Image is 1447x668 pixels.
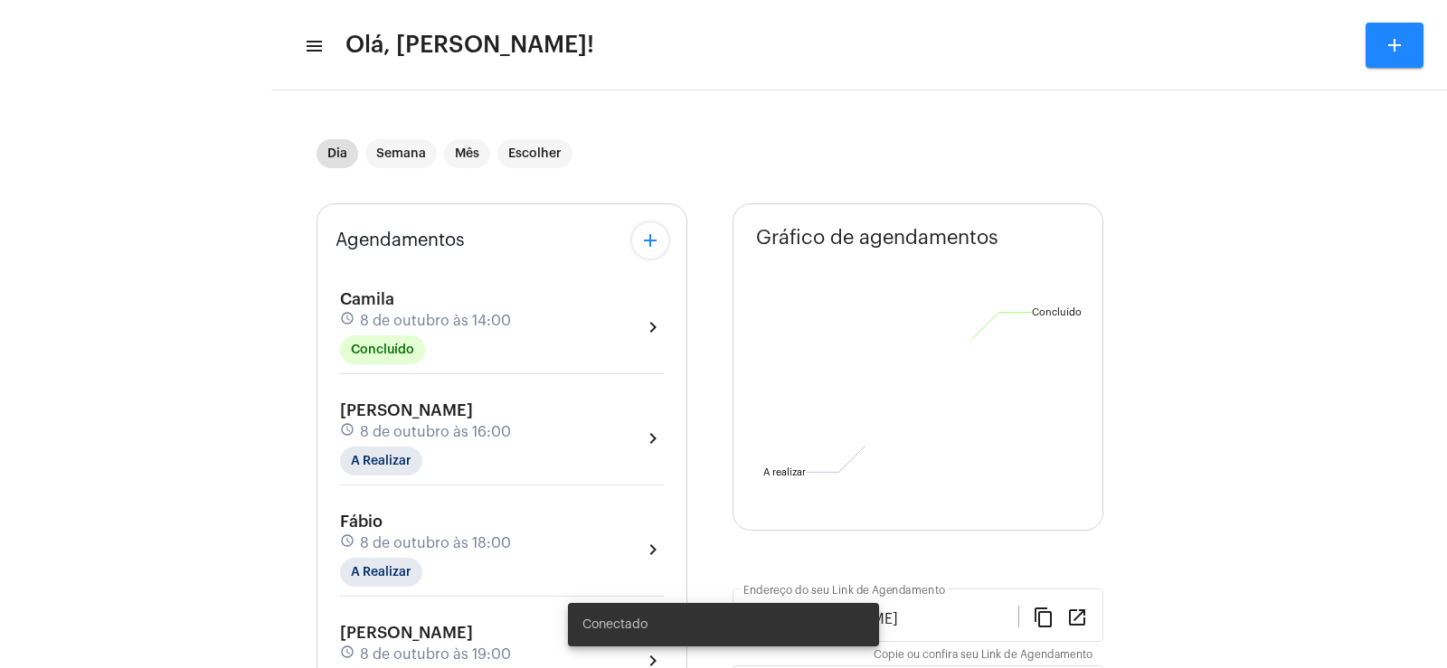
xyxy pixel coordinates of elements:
text: Concluído [1032,307,1082,317]
mat-icon: add [1384,34,1405,56]
span: Camila [340,291,394,307]
mat-hint: Copie ou confira seu Link de Agendamento [874,649,1092,662]
mat-chip: Semana [365,139,437,168]
mat-icon: chevron_right [642,428,664,449]
mat-icon: chevron_right [642,539,664,560]
mat-icon: chevron_right [642,316,664,338]
mat-icon: schedule [340,311,356,331]
span: Gráfico de agendamentos [756,227,998,249]
mat-chip: Escolher [497,139,572,168]
mat-chip: A Realizar [340,447,422,475]
mat-icon: schedule [340,644,356,664]
text: A realizar [763,467,806,477]
mat-chip: A Realizar [340,558,422,587]
span: [PERSON_NAME] [340,625,473,641]
mat-icon: content_copy [1033,606,1055,627]
mat-icon: schedule [340,422,356,442]
span: Olá, [PERSON_NAME]! [345,31,594,60]
mat-chip: Mês [444,139,490,168]
span: Conectado [582,616,648,634]
span: 8 de outubro às 19:00 [360,646,511,663]
span: 8 de outubro às 18:00 [360,535,511,551]
mat-icon: open_in_new [1066,606,1088,627]
mat-icon: schedule [340,533,356,553]
mat-icon: sidenav icon [304,35,322,57]
mat-chip: Concluído [340,335,425,364]
span: 8 de outubro às 14:00 [360,313,511,329]
span: Agendamentos [336,231,465,250]
mat-chip: Dia [317,139,358,168]
span: [PERSON_NAME] [340,402,473,419]
span: 8 de outubro às 16:00 [360,424,511,440]
span: Fábio [340,513,383,530]
mat-icon: add [639,230,661,251]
